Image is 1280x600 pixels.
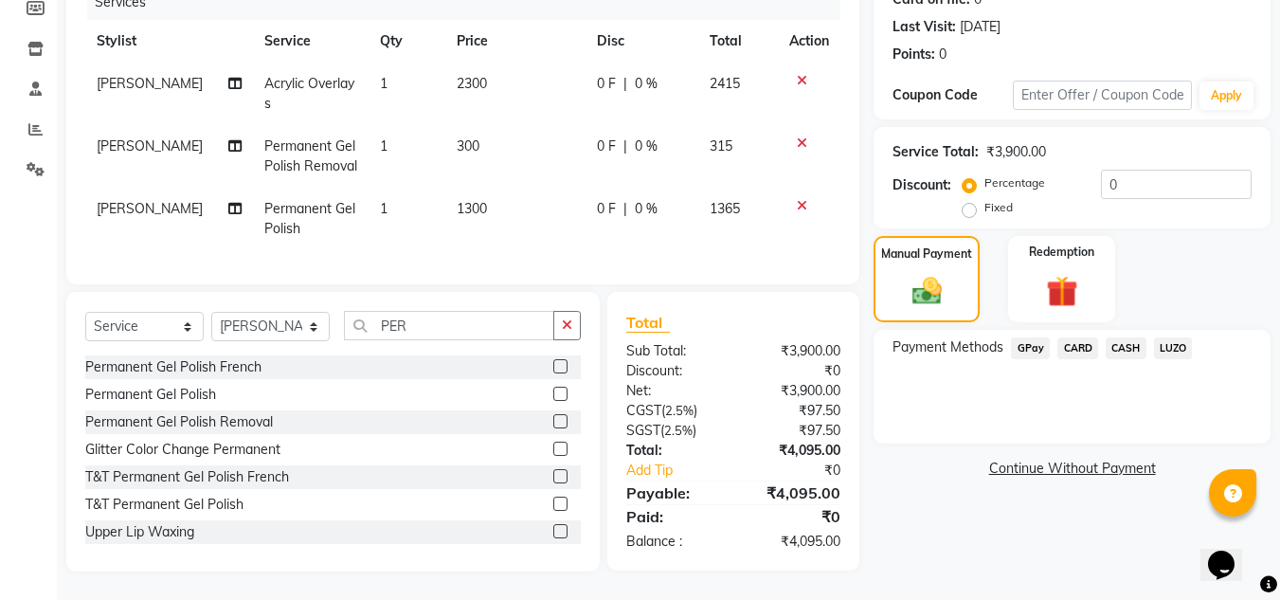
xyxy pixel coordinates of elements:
[623,199,627,219] span: |
[892,142,979,162] div: Service Total:
[597,199,616,219] span: 0 F
[665,403,694,418] span: 2.5%
[710,137,732,155] span: 315
[877,459,1267,479] a: Continue Without Payment
[733,381,855,401] div: ₹3,900.00
[264,137,357,174] span: Permanent Gel Polish Removal
[733,361,855,381] div: ₹0
[380,75,388,92] span: 1
[457,137,479,155] span: 300
[457,200,487,217] span: 1300
[1037,272,1088,311] img: _gift.svg
[733,505,855,528] div: ₹0
[1154,337,1193,359] span: LUZO
[380,200,388,217] span: 1
[892,175,951,195] div: Discount:
[892,17,956,37] div: Last Visit:
[733,532,855,552] div: ₹4,095.00
[733,482,855,504] div: ₹4,095.00
[892,337,1003,357] span: Payment Methods
[85,412,273,432] div: Permanent Gel Polish Removal
[733,341,855,361] div: ₹3,900.00
[85,467,289,487] div: T&T Permanent Gel Polish French
[754,461,856,481] div: ₹0
[97,137,203,155] span: [PERSON_NAME]
[85,20,253,63] th: Stylist
[97,200,203,217] span: [PERSON_NAME]
[586,20,698,63] th: Disc
[960,17,1001,37] div: [DATE]
[626,422,660,439] span: SGST
[253,20,369,63] th: Service
[85,385,216,405] div: Permanent Gel Polish
[733,441,855,461] div: ₹4,095.00
[597,74,616,94] span: 0 F
[85,495,243,515] div: T&T Permanent Gel Polish
[380,137,388,155] span: 1
[1029,244,1094,261] label: Redemption
[710,75,740,92] span: 2415
[445,20,586,63] th: Price
[626,313,670,333] span: Total
[733,401,855,421] div: ₹97.50
[635,136,658,156] span: 0 %
[1013,81,1192,110] input: Enter Offer / Coupon Code
[1199,82,1253,110] button: Apply
[369,20,445,63] th: Qty
[939,45,946,64] div: 0
[626,402,661,419] span: CGST
[623,74,627,94] span: |
[710,200,740,217] span: 1365
[612,341,733,361] div: Sub Total:
[457,75,487,92] span: 2300
[612,482,733,504] div: Payable:
[635,199,658,219] span: 0 %
[612,505,733,528] div: Paid:
[986,142,1046,162] div: ₹3,900.00
[1057,337,1098,359] span: CARD
[85,440,280,460] div: Glitter Color Change Permanent
[984,174,1045,191] label: Percentage
[612,381,733,401] div: Net:
[1011,337,1050,359] span: GPay
[778,20,840,63] th: Action
[635,74,658,94] span: 0 %
[984,199,1013,216] label: Fixed
[264,200,355,237] span: Permanent Gel Polish
[881,245,972,263] label: Manual Payment
[597,136,616,156] span: 0 F
[892,45,935,64] div: Points:
[85,357,261,377] div: Permanent Gel Polish French
[1200,524,1261,581] iframe: chat widget
[623,136,627,156] span: |
[664,423,693,438] span: 2.5%
[97,75,203,92] span: [PERSON_NAME]
[264,75,354,112] span: Acrylic Overlays
[612,421,733,441] div: ( )
[612,441,733,461] div: Total:
[612,361,733,381] div: Discount:
[85,522,194,542] div: Upper Lip Waxing
[903,274,951,308] img: _cash.svg
[698,20,779,63] th: Total
[892,85,1012,105] div: Coupon Code
[1106,337,1146,359] span: CASH
[733,421,855,441] div: ₹97.50
[612,401,733,421] div: ( )
[344,311,554,340] input: Search or Scan
[612,532,733,552] div: Balance :
[612,461,753,481] a: Add Tip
